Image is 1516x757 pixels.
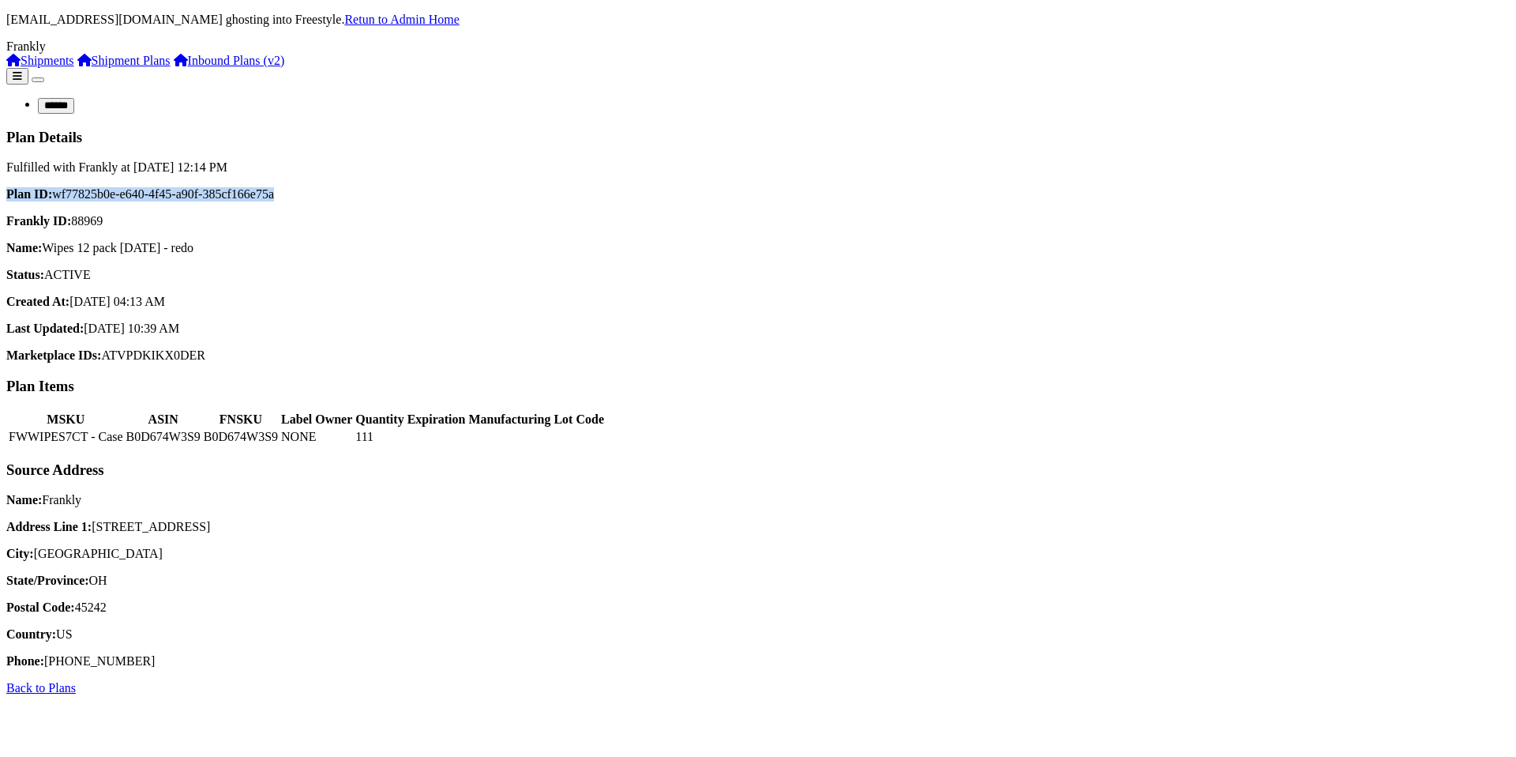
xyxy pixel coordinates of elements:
strong: Frankly ID: [6,214,71,228]
a: Shipment Plans [77,54,171,67]
p: Wipes 12 pack [DATE] - redo [6,241,1510,255]
th: Label Owner [280,412,353,427]
p: 45242 [6,601,1510,615]
td: NONE [280,429,353,445]
th: Expiration [407,412,467,427]
th: ASIN [126,412,201,427]
strong: Name: [6,493,42,507]
td: B0D674W3S9 [126,429,201,445]
strong: Marketplace IDs: [6,348,101,362]
p: US [6,627,1510,642]
strong: Phone: [6,654,44,668]
p: [PHONE_NUMBER] [6,654,1510,668]
td: B0D674W3S9 [203,429,279,445]
h3: Plan Items [6,378,1510,395]
p: OH [6,574,1510,588]
strong: City: [6,547,34,560]
td: FWWIPES7CT - Case [8,429,124,445]
a: Shipments [6,54,74,67]
p: Frankly [6,493,1510,507]
td: 111 [355,429,404,445]
a: Back to Plans [6,681,76,695]
a: Retun to Admin Home [344,13,459,26]
p: [DATE] 10:39 AM [6,322,1510,336]
strong: Created At: [6,295,69,308]
strong: Address Line 1: [6,520,92,533]
h3: Plan Details [6,129,1510,146]
p: 88969 [6,214,1510,228]
p: ATVPDKIKX0DER [6,348,1510,363]
span: Fulfilled with Frankly at [DATE] 12:14 PM [6,160,227,174]
strong: Status: [6,268,44,281]
th: Quantity [355,412,404,427]
button: Toggle navigation [32,77,44,82]
strong: Name: [6,241,42,254]
div: Frankly [6,40,1510,54]
a: Inbound Plans (v2) [174,54,285,67]
strong: Plan ID: [6,187,52,201]
th: MSKU [8,412,124,427]
h3: Source Address [6,461,1510,479]
strong: Country: [6,627,56,641]
p: [STREET_ADDRESS] [6,520,1510,534]
strong: Postal Code: [6,601,75,614]
p: [GEOGRAPHIC_DATA] [6,547,1510,561]
p: [DATE] 04:13 AM [6,295,1510,309]
strong: Last Updated: [6,322,84,335]
th: Manufacturing Lot Code [467,412,605,427]
th: FNSKU [203,412,279,427]
p: wf77825b0e-e640-4f45-a90f-385cf166e75a [6,187,1510,201]
strong: State/Province: [6,574,89,587]
p: [EMAIL_ADDRESS][DOMAIN_NAME] ghosting into Freestyle. [6,13,1510,27]
p: ACTIVE [6,268,1510,282]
